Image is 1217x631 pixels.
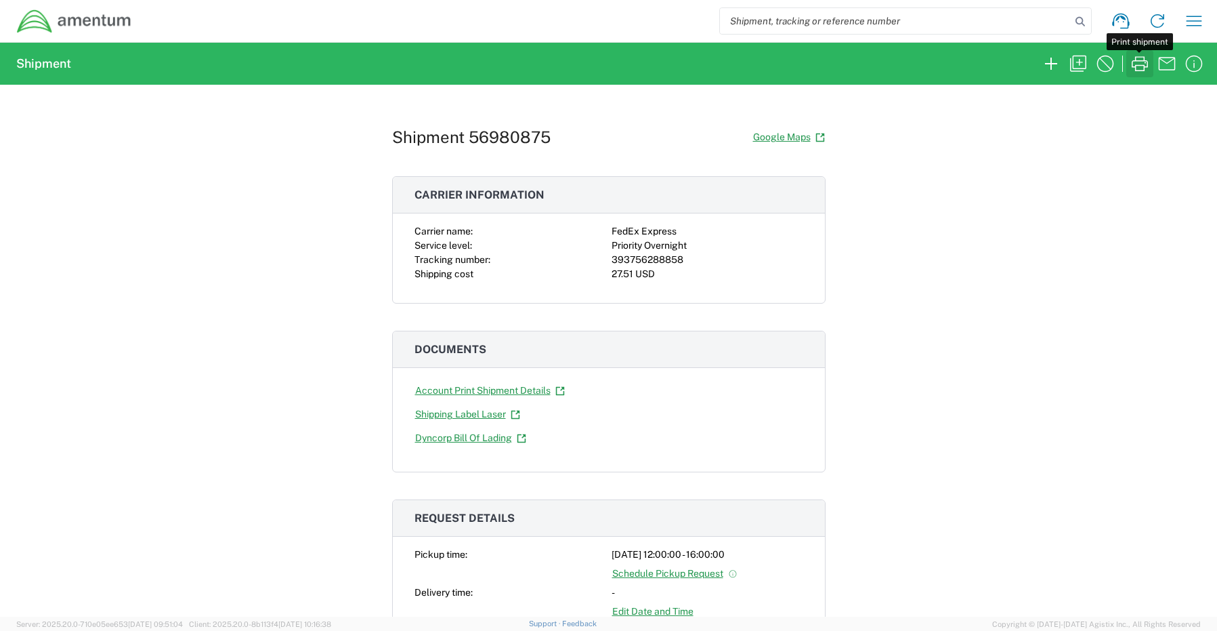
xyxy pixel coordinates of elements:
[414,343,486,356] span: Documents
[612,239,803,253] div: Priority Overnight
[414,587,473,598] span: Delivery time:
[414,426,527,450] a: Dyncorp Bill Of Lading
[612,548,803,562] div: [DATE] 12:00:00 - 16:00:00
[278,620,331,628] span: [DATE] 10:16:38
[414,403,521,426] a: Shipping Label Laser
[529,619,563,628] a: Support
[414,226,473,237] span: Carrier name:
[392,127,551,147] h1: Shipment 56980875
[612,253,803,267] div: 393756288858
[414,268,473,279] span: Shipping cost
[414,240,472,251] span: Service level:
[16,56,71,72] h2: Shipment
[189,620,331,628] span: Client: 2025.20.0-8b113f4
[752,125,826,149] a: Google Maps
[414,379,565,403] a: Account Print Shipment Details
[612,600,694,624] a: Edit Date and Time
[414,188,545,201] span: Carrier information
[562,619,597,628] a: Feedback
[414,254,490,265] span: Tracking number:
[414,549,467,560] span: Pickup time:
[128,620,183,628] span: [DATE] 09:51:04
[414,512,515,525] span: Request details
[612,586,803,600] div: -
[16,620,183,628] span: Server: 2025.20.0-710e05ee653
[612,224,803,239] div: FedEx Express
[612,267,803,281] div: 27.51 USD
[612,562,738,586] a: Schedule Pickup Request
[720,8,1071,34] input: Shipment, tracking or reference number
[16,9,132,34] img: dyncorp
[992,618,1201,630] span: Copyright © [DATE]-[DATE] Agistix Inc., All Rights Reserved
